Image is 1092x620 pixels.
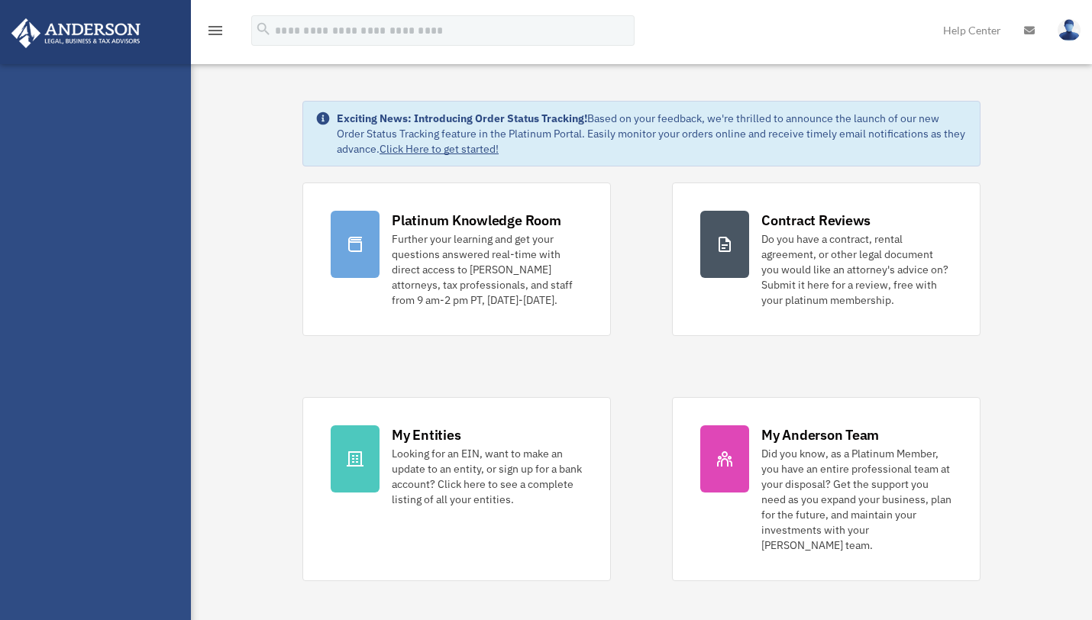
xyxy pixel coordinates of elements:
a: My Anderson Team Did you know, as a Platinum Member, you have an entire professional team at your... [672,397,981,581]
div: Looking for an EIN, want to make an update to an entity, or sign up for a bank account? Click her... [392,446,583,507]
div: Did you know, as a Platinum Member, you have an entire professional team at your disposal? Get th... [761,446,952,553]
a: Contract Reviews Do you have a contract, rental agreement, or other legal document you would like... [672,182,981,336]
i: search [255,21,272,37]
i: menu [206,21,225,40]
div: Contract Reviews [761,211,871,230]
a: menu [206,27,225,40]
div: My Entities [392,425,460,444]
div: Further your learning and get your questions answered real-time with direct access to [PERSON_NAM... [392,231,583,308]
div: Do you have a contract, rental agreement, or other legal document you would like an attorney's ad... [761,231,952,308]
div: My Anderson Team [761,425,879,444]
strong: Exciting News: Introducing Order Status Tracking! [337,111,587,125]
div: Platinum Knowledge Room [392,211,561,230]
div: Based on your feedback, we're thrilled to announce the launch of our new Order Status Tracking fe... [337,111,968,157]
a: My Entities Looking for an EIN, want to make an update to an entity, or sign up for a bank accoun... [302,397,611,581]
img: User Pic [1058,19,1081,41]
img: Anderson Advisors Platinum Portal [7,18,145,48]
a: Platinum Knowledge Room Further your learning and get your questions answered real-time with dire... [302,182,611,336]
a: Click Here to get started! [380,142,499,156]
